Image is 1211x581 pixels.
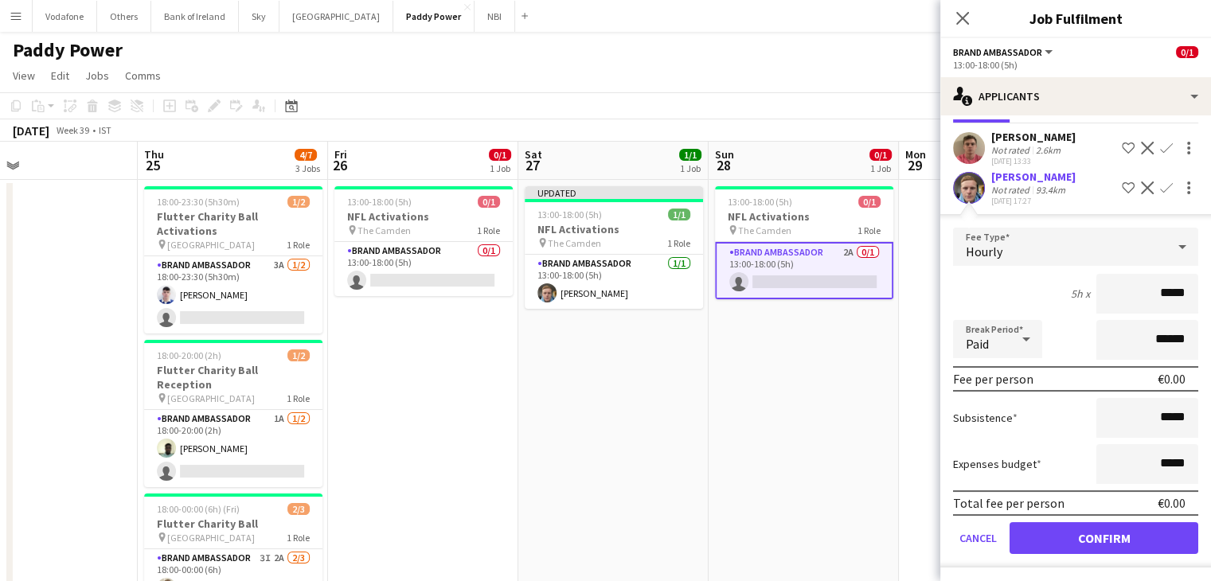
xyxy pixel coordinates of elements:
[13,123,49,138] div: [DATE]
[679,149,701,161] span: 1/1
[99,124,111,136] div: IST
[991,184,1033,196] div: Not rated
[1033,184,1068,196] div: 93.4km
[334,242,513,296] app-card-role: Brand Ambassador0/113:00-18:00 (5h)
[667,237,690,249] span: 1 Role
[738,224,791,236] span: The Camden
[715,186,893,299] app-job-card: 13:00-18:00 (5h)0/1NFL Activations The Camden1 RoleBrand Ambassador2A0/113:00-18:00 (5h)
[522,156,542,174] span: 27
[1158,495,1186,511] div: €0.00
[97,1,151,32] button: Others
[287,392,310,404] span: 1 Role
[157,503,240,515] span: 18:00-00:00 (6h) (Fri)
[905,147,926,162] span: Mon
[119,65,167,86] a: Comms
[525,147,542,162] span: Sat
[332,156,347,174] span: 26
[1176,46,1198,58] span: 0/1
[475,1,515,32] button: NBI
[525,186,703,309] app-job-card: Updated13:00-18:00 (5h)1/1NFL Activations The Camden1 RoleBrand Ambassador1/113:00-18:00 (5h)[PER...
[953,522,1003,554] button: Cancel
[953,46,1055,58] button: Brand Ambassador
[85,68,109,83] span: Jobs
[953,59,1198,71] div: 13:00-18:00 (5h)
[940,8,1211,29] h3: Job Fulfilment
[991,156,1076,166] div: [DATE] 13:33
[144,410,322,487] app-card-role: Brand Ambassador1A1/218:00-20:00 (2h)[PERSON_NAME]
[715,242,893,299] app-card-role: Brand Ambassador2A0/113:00-18:00 (5h)
[490,162,510,174] div: 1 Job
[51,68,69,83] span: Edit
[287,503,310,515] span: 2/3
[953,46,1042,58] span: Brand Ambassador
[79,65,115,86] a: Jobs
[489,149,511,161] span: 0/1
[1071,287,1090,301] div: 5h x
[167,392,255,404] span: [GEOGRAPHIC_DATA]
[287,196,310,208] span: 1/2
[53,124,92,136] span: Week 39
[151,1,239,32] button: Bank of Ireland
[548,237,601,249] span: The Camden
[144,340,322,487] app-job-card: 18:00-20:00 (2h)1/2Flutter Charity Ball Reception [GEOGRAPHIC_DATA]1 RoleBrand Ambassador1A1/218:...
[142,156,164,174] span: 25
[478,196,500,208] span: 0/1
[869,149,892,161] span: 0/1
[287,349,310,361] span: 1/2
[295,149,317,161] span: 4/7
[45,65,76,86] a: Edit
[13,68,35,83] span: View
[991,130,1076,144] div: [PERSON_NAME]
[680,162,701,174] div: 1 Job
[953,411,1018,425] label: Subsistence
[393,1,475,32] button: Paddy Power
[668,209,690,220] span: 1/1
[167,239,255,251] span: [GEOGRAPHIC_DATA]
[125,68,161,83] span: Comms
[903,156,926,174] span: 29
[870,162,891,174] div: 1 Job
[966,336,989,352] span: Paid
[144,209,322,238] h3: Flutter Charity Ball Activations
[157,349,221,361] span: 18:00-20:00 (2h)
[295,162,320,174] div: 3 Jobs
[991,196,1076,206] div: [DATE] 17:27
[953,457,1041,471] label: Expenses budget
[144,256,322,333] app-card-role: Brand Ambassador3A1/218:00-23:30 (5h30m)[PERSON_NAME]
[728,196,792,208] span: 13:00-18:00 (5h)
[167,532,255,544] span: [GEOGRAPHIC_DATA]
[953,371,1033,387] div: Fee per person
[279,1,393,32] button: [GEOGRAPHIC_DATA]
[940,77,1211,115] div: Applicants
[953,495,1065,511] div: Total fee per person
[144,517,322,531] h3: Flutter Charity Ball
[713,156,734,174] span: 28
[334,147,347,162] span: Fri
[525,186,703,199] div: Updated
[334,209,513,224] h3: NFL Activations
[287,532,310,544] span: 1 Role
[715,209,893,224] h3: NFL Activations
[991,170,1076,184] div: [PERSON_NAME]
[239,1,279,32] button: Sky
[287,239,310,251] span: 1 Role
[525,255,703,309] app-card-role: Brand Ambassador1/113:00-18:00 (5h)[PERSON_NAME]
[525,222,703,236] h3: NFL Activations
[537,209,602,220] span: 13:00-18:00 (5h)
[991,144,1033,156] div: Not rated
[857,224,881,236] span: 1 Role
[144,147,164,162] span: Thu
[6,65,41,86] a: View
[858,196,881,208] span: 0/1
[144,363,322,392] h3: Flutter Charity Ball Reception
[334,186,513,296] app-job-card: 13:00-18:00 (5h)0/1NFL Activations The Camden1 RoleBrand Ambassador0/113:00-18:00 (5h)
[1010,522,1198,554] button: Confirm
[966,244,1002,259] span: Hourly
[144,186,322,333] app-job-card: 18:00-23:30 (5h30m)1/2Flutter Charity Ball Activations [GEOGRAPHIC_DATA]1 RoleBrand Ambassador3A1...
[347,196,412,208] span: 13:00-18:00 (5h)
